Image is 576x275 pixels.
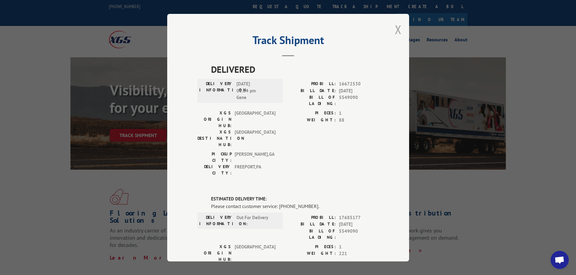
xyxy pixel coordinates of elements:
[236,81,277,101] span: [DATE] 01:34 pm Gene
[197,110,232,129] label: XGS ORIGIN HUB:
[197,243,232,262] label: XGS ORIGIN HUB:
[339,221,379,228] span: [DATE]
[199,214,233,227] label: DELIVERY INFORMATION:
[197,129,232,148] label: XGS DESTINATION HUB:
[395,21,402,37] button: Close modal
[235,151,275,164] span: [PERSON_NAME] , GA
[211,202,379,209] div: Please contact customer service: [PHONE_NUMBER].
[197,36,379,47] h2: Track Shipment
[235,243,275,262] span: [GEOGRAPHIC_DATA]
[339,81,379,88] span: 16672530
[551,251,569,269] div: Open chat
[288,221,336,228] label: BILL DATE:
[211,62,379,76] span: DELIVERED
[235,110,275,129] span: [GEOGRAPHIC_DATA]
[197,164,232,176] label: DELIVERY CITY:
[288,228,336,240] label: BILL OF LADING:
[339,250,379,257] span: 221
[339,87,379,94] span: [DATE]
[199,81,233,101] label: DELIVERY INFORMATION:
[236,214,277,227] span: Out For Delivery
[339,243,379,250] span: 1
[197,151,232,164] label: PICKUP CITY:
[288,87,336,94] label: BILL DATE:
[288,94,336,107] label: BILL OF LADING:
[339,117,379,123] span: 88
[288,117,336,123] label: WEIGHT:
[235,129,275,148] span: [GEOGRAPHIC_DATA]
[211,196,379,203] label: ESTIMATED DELIVERY TIME:
[235,164,275,176] span: FREEPORT , PA
[339,214,379,221] span: 17685177
[339,228,379,240] span: 5549090
[339,110,379,117] span: 1
[288,250,336,257] label: WEIGHT:
[288,214,336,221] label: PROBILL:
[339,94,379,107] span: 5549090
[288,110,336,117] label: PIECES:
[288,81,336,88] label: PROBILL:
[288,243,336,250] label: PIECES:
